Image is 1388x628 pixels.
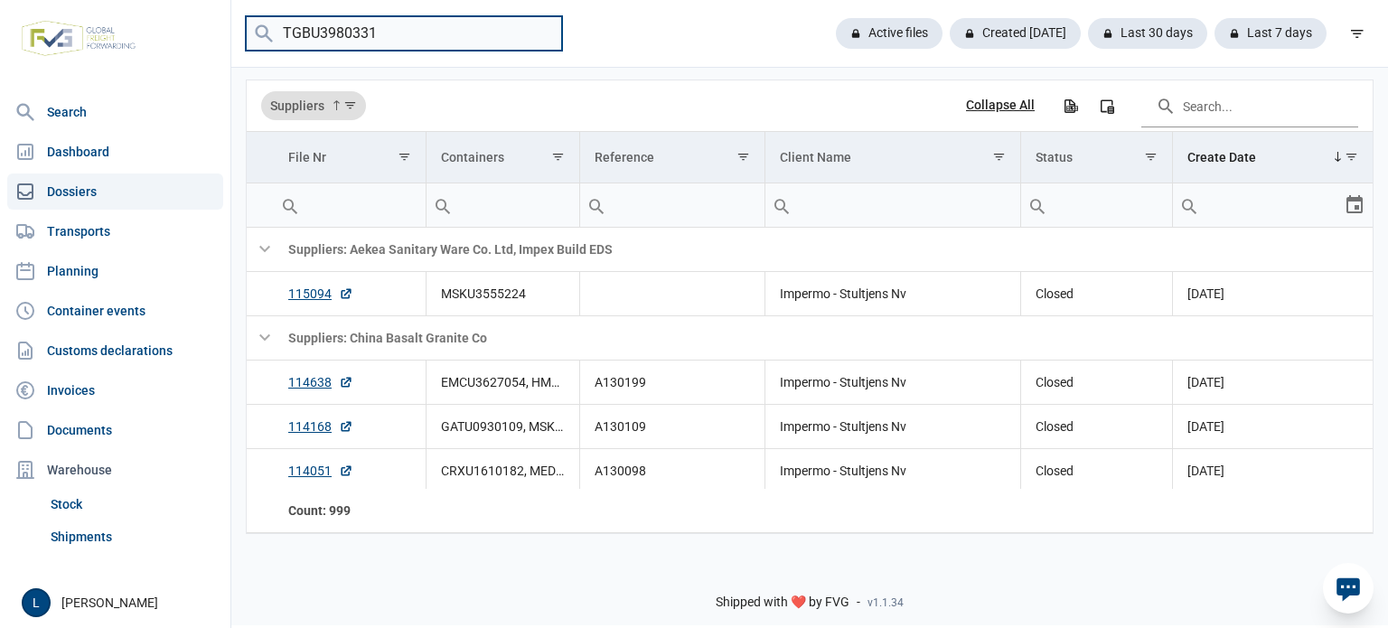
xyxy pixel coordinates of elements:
[43,520,223,553] a: Shipments
[950,18,1081,49] div: Created [DATE]
[551,150,565,164] span: Show filter options for column 'Containers'
[1021,272,1173,316] td: Closed
[7,412,223,448] a: Documents
[966,98,1035,114] div: Collapse All
[992,150,1006,164] span: Show filter options for column 'Client Name'
[274,228,1373,272] td: Suppliers: Aekea Sanitary Ware Co. Ltd, Impex Build EDS
[579,361,764,405] td: A130199
[14,14,143,63] img: FVG - Global freight forwarding
[398,150,411,164] span: Show filter options for column 'File Nr'
[579,132,764,183] td: Column Reference
[1141,84,1358,127] input: Search in the data grid
[261,91,366,120] div: Suppliers
[579,405,764,449] td: A130109
[1187,286,1224,301] span: [DATE]
[288,285,353,303] a: 115094
[7,134,223,170] a: Dashboard
[7,333,223,369] a: Customs declarations
[857,595,860,611] span: -
[595,150,654,164] div: Reference
[246,16,562,52] input: Search dossiers
[7,253,223,289] a: Planning
[288,462,353,480] a: 114051
[1088,18,1207,49] div: Last 30 days
[1345,150,1358,164] span: Show filter options for column 'Create Date'
[1187,419,1224,434] span: [DATE]
[580,183,764,227] input: Filter cell
[426,183,579,228] td: Filter cell
[7,372,223,408] a: Invoices
[426,361,579,405] td: EMCU3627054, HMCU3043840
[7,293,223,329] a: Container events
[736,150,750,164] span: Show filter options for column 'Reference'
[764,361,1020,405] td: Impermo - Stultjens Nv
[1021,405,1173,449] td: Closed
[288,501,411,520] div: File Nr Count: 999
[780,150,851,164] div: Client Name
[1144,150,1158,164] span: Show filter options for column 'Status'
[1344,183,1365,227] div: Select
[43,488,223,520] a: Stock
[426,272,579,316] td: MSKU3555224
[1054,89,1086,122] div: Export all data to Excel
[427,183,459,227] div: Search box
[579,449,764,493] td: A130098
[247,316,274,361] td: Collapse
[1173,132,1373,183] td: Column Create Date
[764,272,1020,316] td: Impermo - Stultjens Nv
[427,183,579,227] input: Filter cell
[1173,183,1373,228] td: Filter cell
[426,132,579,183] td: Column Containers
[764,183,1020,228] td: Filter cell
[1187,150,1256,164] div: Create Date
[836,18,943,49] div: Active files
[7,213,223,249] a: Transports
[1021,449,1173,493] td: Closed
[288,417,353,436] a: 114168
[764,449,1020,493] td: Impermo - Stultjens Nv
[1021,132,1173,183] td: Column Status
[716,595,849,611] span: Shipped with ❤️ by FVG
[1021,183,1054,227] div: Search box
[343,98,357,112] span: Show filter options for column 'Suppliers'
[274,183,426,228] td: Filter cell
[274,132,426,183] td: Column File Nr
[765,183,1020,227] input: Filter cell
[288,150,326,164] div: File Nr
[1021,183,1173,228] td: Filter cell
[1036,150,1073,164] div: Status
[765,183,798,227] div: Search box
[1214,18,1327,49] div: Last 7 days
[1341,17,1374,50] div: filter
[7,173,223,210] a: Dossiers
[247,80,1373,533] div: Data grid with 1057 rows and 7 columns
[1091,89,1123,122] div: Column Chooser
[580,183,613,227] div: Search box
[22,588,51,617] button: L
[22,588,220,617] div: [PERSON_NAME]
[1173,183,1344,227] input: Filter cell
[1187,375,1224,389] span: [DATE]
[274,183,426,227] input: Filter cell
[1173,183,1205,227] div: Search box
[867,595,904,610] span: v1.1.34
[7,94,223,130] a: Search
[247,228,274,272] td: Collapse
[426,449,579,493] td: CRXU1610182, MEDU1394597, MEDU1406620 , MEDU2804130 , MEDU6548268 , MSCU3005384 , TCLU2150034 , T...
[764,132,1020,183] td: Column Client Name
[441,150,504,164] div: Containers
[1187,464,1224,478] span: [DATE]
[579,183,764,228] td: Filter cell
[288,373,353,391] a: 114638
[1021,361,1173,405] td: Closed
[764,405,1020,449] td: Impermo - Stultjens Nv
[261,80,1358,131] div: Data grid toolbar
[274,183,306,227] div: Search box
[1021,183,1172,227] input: Filter cell
[274,316,1373,361] td: Suppliers: China Basalt Granite Co
[426,405,579,449] td: GATU0930109, MSKU4494951, MSKU5890010
[7,452,223,488] div: Warehouse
